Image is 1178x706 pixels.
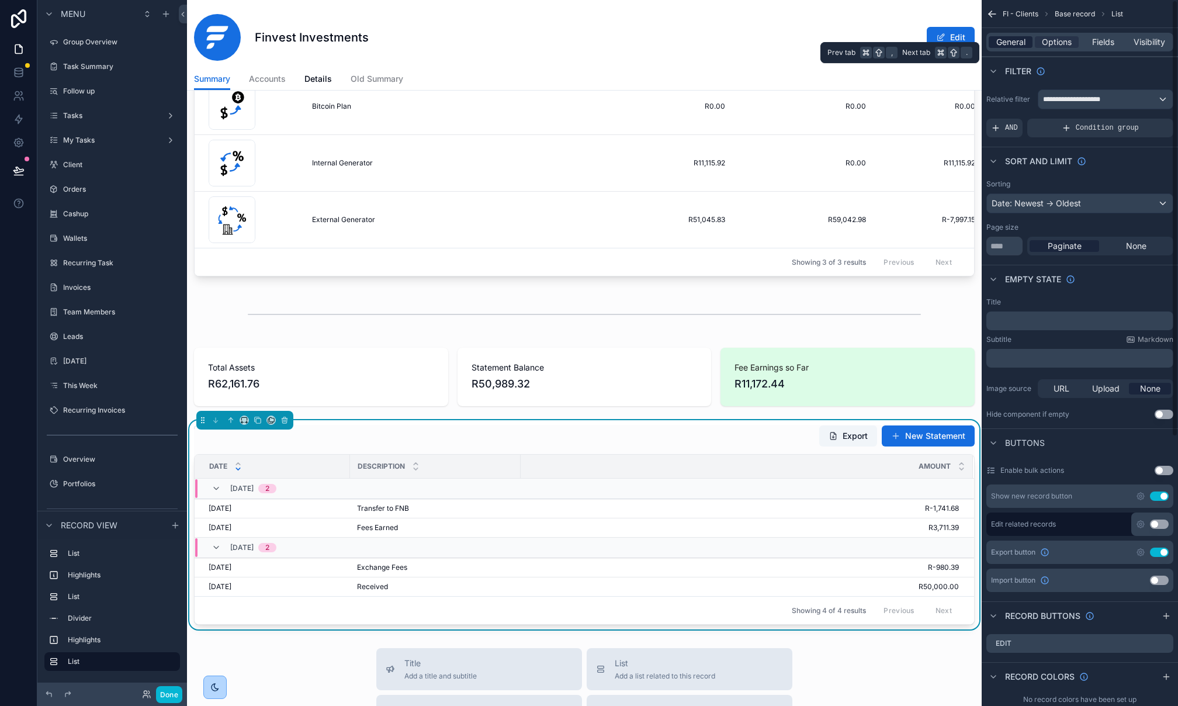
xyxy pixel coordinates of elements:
span: Old Summary [351,73,403,85]
label: Portfolios [63,479,178,489]
a: Team Members [44,303,180,321]
a: Summary [194,68,230,91]
label: Team Members [63,307,178,317]
span: Next tab [902,48,930,57]
label: Divider [68,614,175,623]
span: Record buttons [1005,610,1080,622]
a: Markdown [1126,335,1173,344]
span: Options [1042,36,1072,48]
span: Condition group [1076,123,1139,133]
button: TitleAdd a title and subtitle [376,648,582,690]
a: Tasks [44,106,180,125]
span: Showing 4 of 4 results [792,606,866,615]
label: Cashup [63,209,178,219]
span: [DATE] [230,543,254,552]
label: Highlights [68,570,175,580]
span: List [1111,9,1123,19]
label: Enable bulk actions [1000,466,1064,475]
a: Recurring Task [44,254,180,272]
a: Details [304,68,332,92]
button: ListAdd a list related to this record [587,648,792,690]
a: This Week [44,376,180,395]
span: . [962,48,971,57]
span: R3,711.39 [521,523,959,532]
span: List [615,657,715,669]
span: Buttons [1005,437,1045,449]
a: Group Overview [44,33,180,51]
a: Recurring Invoices [44,401,180,420]
span: [DATE] [209,523,231,532]
label: Tasks [63,111,161,120]
div: Hide component if empty [986,410,1069,419]
a: Follow up [44,82,180,101]
span: Record view [61,520,117,531]
span: URL [1054,383,1069,394]
span: Prev tab [827,48,855,57]
span: Received [357,582,388,591]
label: Image source [986,384,1033,393]
span: [DATE] [209,504,231,513]
span: Summary [194,73,230,85]
span: None [1126,240,1146,252]
span: FI - Clients [1003,9,1038,19]
button: Date: Newest -> Oldest [986,193,1173,213]
span: Transfer to FNB [357,504,409,513]
label: List [68,549,175,558]
label: Orders [63,185,178,194]
span: Description [358,462,405,471]
button: Export [819,425,877,447]
span: General [996,36,1025,48]
span: None [1140,383,1160,394]
a: My Tasks [44,131,180,150]
span: AND [1005,123,1018,133]
div: scrollable content [986,312,1173,330]
span: Showing 3 of 3 results [792,258,866,267]
a: Cashup [44,205,180,223]
a: Portfolios [44,475,180,493]
span: Menu [61,8,85,20]
span: Amount [919,462,951,471]
label: List [68,592,175,601]
label: Edit [996,639,1011,648]
label: Wallets [63,234,178,243]
a: Task Summary [44,57,180,76]
span: Add a title and subtitle [404,672,477,681]
label: Title [986,297,1001,307]
span: R-1,741.68 [521,504,959,513]
label: Relative filter [986,95,1033,104]
span: [DATE] [230,484,254,493]
label: List [68,657,171,666]
span: Details [304,73,332,85]
label: Recurring Invoices [63,406,178,415]
a: Invoices [44,278,180,297]
label: Sorting [986,179,1010,189]
a: Accounts [249,68,286,92]
a: Client [44,155,180,174]
span: Fields [1092,36,1114,48]
label: Highlights [68,635,175,645]
span: Empty state [1005,274,1061,285]
a: Leads [44,327,180,346]
span: Fees Earned [357,523,398,532]
span: , [887,48,896,57]
label: Group Overview [63,37,178,47]
span: Import button [991,576,1035,585]
span: R50,000.00 [521,582,959,591]
span: Visibility [1134,36,1165,48]
div: scrollable content [986,349,1173,368]
a: Overview [44,450,180,469]
span: Paginate [1048,240,1082,252]
label: Client [63,160,178,169]
span: Markdown [1138,335,1173,344]
label: Recurring Task [63,258,178,268]
a: [DATE] [44,352,180,371]
label: Overview [63,455,178,464]
span: Base record [1055,9,1095,19]
span: Exchange Fees [357,563,407,572]
label: Follow up [63,86,178,96]
label: This Week [63,381,178,390]
span: Title [404,657,477,669]
span: Filter [1005,65,1031,77]
label: Subtitle [986,335,1011,344]
label: Invoices [63,283,178,292]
